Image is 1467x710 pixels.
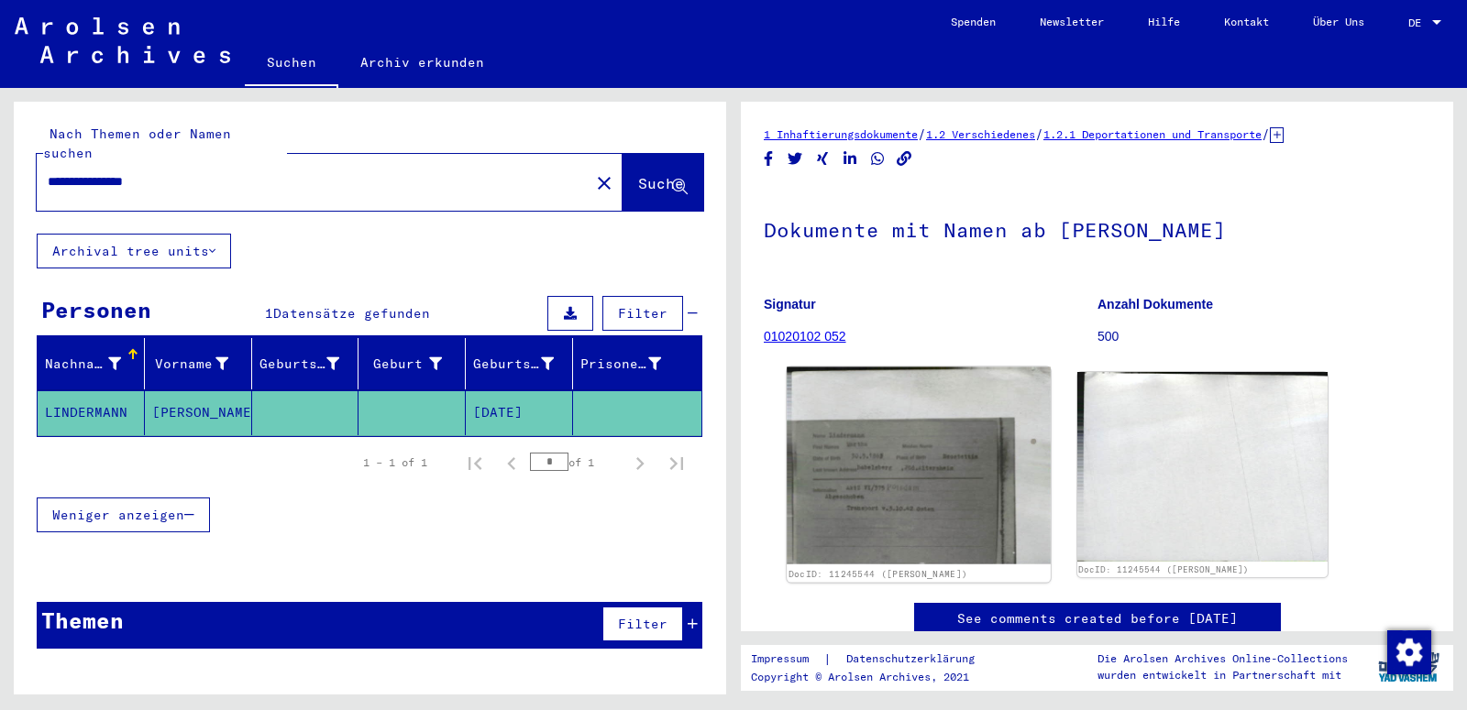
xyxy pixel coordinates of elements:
[764,297,816,311] b: Signatur
[52,507,184,523] span: Weniger anzeigen
[622,444,658,481] button: Next page
[602,296,683,331] button: Filter
[586,164,623,201] button: Clear
[152,349,251,378] div: Vorname
[473,355,554,374] div: Geburtsdatum
[43,126,231,161] mat-label: Nach Themen oder Namen suchen
[918,126,926,142] span: /
[1374,644,1443,690] img: yv_logo.png
[593,172,615,194] mat-icon: close
[366,349,465,378] div: Geburt‏
[618,616,667,632] span: Filter
[623,154,703,211] button: Suche
[252,338,359,389] mat-header-cell: Geburtsname
[265,305,273,322] span: 1
[1097,650,1348,667] p: Die Arolsen Archives Online-Collections
[38,338,145,389] mat-header-cell: Nachname
[764,127,918,141] a: 1 Inhaftierungsdokumente
[1097,297,1213,311] b: Anzahl Dokumente
[1035,126,1043,142] span: /
[259,349,363,378] div: Geburtsname
[895,147,914,170] button: Copy link
[957,609,1238,628] a: See comments created before [DATE]
[259,355,340,374] div: Geburtsname
[1097,327,1430,346] p: 500
[786,147,805,170] button: Share on Twitter
[658,444,695,481] button: Last page
[273,305,430,322] span: Datensätze gefunden
[493,444,530,481] button: Previous page
[789,569,967,580] a: DocID: 11245544 ([PERSON_NAME])
[764,329,846,344] a: 01020102 052
[245,40,338,88] a: Suchen
[1043,127,1262,141] a: 1.2.1 Deportationen und Transporte
[358,338,466,389] mat-header-cell: Geburt‏
[813,147,833,170] button: Share on Xing
[926,127,1035,141] a: 1.2 Verschiedenes
[37,234,231,268] button: Archival tree units
[602,606,683,641] button: Filter
[638,174,684,192] span: Suche
[1078,564,1249,574] a: DocID: 11245544 ([PERSON_NAME])
[15,17,230,63] img: Arolsen_neg.svg
[618,305,667,322] span: Filter
[868,147,888,170] button: Share on WhatsApp
[366,355,442,374] div: Geburt‏
[41,604,124,637] div: Themen
[466,390,573,435] mat-cell: [DATE]
[787,367,1050,564] img: 001.jpg
[580,349,684,378] div: Prisoner #
[751,650,997,669] div: |
[38,390,145,435] mat-cell: LINDERMANN
[759,147,778,170] button: Share on Facebook
[45,355,121,374] div: Nachname
[764,188,1430,268] h1: Dokumente mit Namen ab [PERSON_NAME]
[338,40,506,84] a: Archiv erkunden
[457,444,493,481] button: First page
[145,338,252,389] mat-header-cell: Vorname
[1262,126,1270,142] span: /
[751,650,823,669] a: Impressum
[473,349,577,378] div: Geburtsdatum
[580,355,661,374] div: Prisoner #
[751,669,997,685] p: Copyright © Arolsen Archives, 2021
[41,293,151,326] div: Personen
[466,338,573,389] mat-header-cell: Geburtsdatum
[841,147,860,170] button: Share on LinkedIn
[145,390,252,435] mat-cell: [PERSON_NAME]
[1408,16,1428,29] span: DE
[1387,630,1431,674] img: Zustimmung ändern
[1097,667,1348,683] p: wurden entwickelt in Partnerschaft mit
[832,650,997,669] a: Datenschutzerklärung
[530,453,622,471] div: of 1
[45,349,144,378] div: Nachname
[573,338,701,389] mat-header-cell: Prisoner #
[1077,372,1329,562] img: 002.jpg
[363,454,427,471] div: 1 – 1 of 1
[152,355,228,374] div: Vorname
[37,497,210,532] button: Weniger anzeigen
